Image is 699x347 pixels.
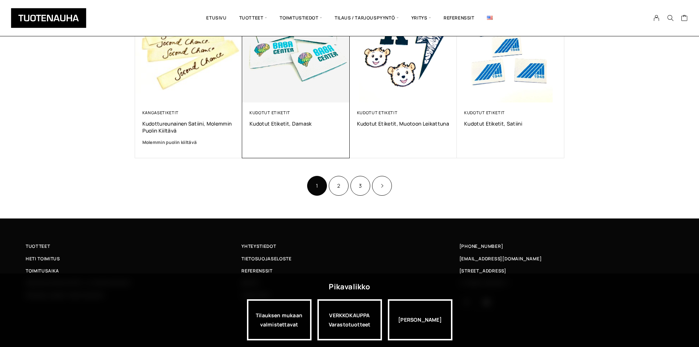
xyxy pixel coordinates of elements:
[649,15,664,21] a: My Account
[357,110,398,115] a: Kudotut etiketit
[328,6,405,30] span: Tilaus / Tarjouspyyntö
[307,176,327,196] span: Sivu 1
[26,267,241,275] a: Toimitusaika
[142,110,179,115] a: Kangasetiketit
[26,267,59,275] span: Toimitusaika
[250,120,342,127] a: Kudotut etiketit, Damask
[681,14,688,23] a: Cart
[26,255,60,263] span: Heti toimitus
[250,110,290,115] a: Kudotut etiketit
[317,299,382,340] div: VERKKOKAUPPA Varastotuotteet
[26,255,241,263] a: Heti toimitus
[241,242,276,250] span: Yhteystiedot
[142,139,235,146] a: Molemmin puolin kiiltävä
[142,120,235,134] a: Kudottureunainen satiini, molemmin puolin kiiltävä
[233,6,273,30] span: Tuotteet
[329,280,370,293] div: Pikavalikko
[437,6,481,30] a: Referenssit
[329,176,349,196] a: Sivu 2
[142,139,197,145] b: Molemmin puolin kiiltävä
[135,175,564,196] nav: Product Pagination
[241,255,457,263] a: Tietosuojaseloste
[388,299,452,340] div: [PERSON_NAME]
[487,16,493,20] img: English
[459,242,503,250] a: [PHONE_NUMBER]
[663,15,677,21] button: Search
[317,299,382,340] a: VERKKOKAUPPAVarastotuotteet
[247,299,312,340] a: Tilauksen mukaan valmistettavat
[459,255,542,263] a: [EMAIL_ADDRESS][DOMAIN_NAME]
[405,6,437,30] span: Yritys
[241,267,272,275] span: Referenssit
[273,6,328,30] span: Toimitustiedot
[357,120,450,127] a: Kudotut etiketit, muotoon leikattuna
[459,267,506,275] span: [STREET_ADDRESS]
[200,6,233,30] a: Etusivu
[26,242,241,250] a: Tuotteet
[464,120,557,127] a: Kudotut etiketit, satiini
[464,110,505,115] a: Kudotut etiketit
[350,176,370,196] a: Sivu 3
[241,267,457,275] a: Referenssit
[11,8,86,28] img: Tuotenauha Oy
[26,242,50,250] span: Tuotteet
[241,255,291,263] span: Tietosuojaseloste
[241,242,457,250] a: Yhteystiedot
